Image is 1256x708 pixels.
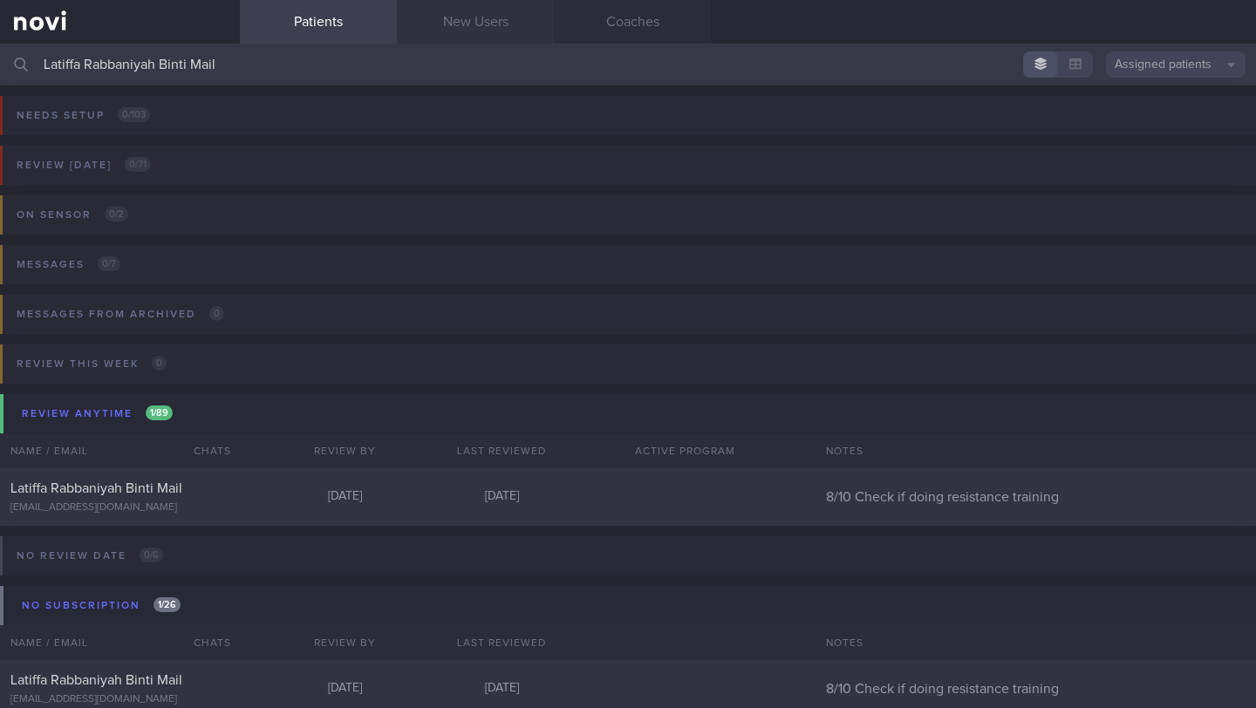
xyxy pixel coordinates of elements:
[12,303,229,326] div: Messages from Archived
[423,489,580,505] div: [DATE]
[423,681,580,697] div: [DATE]
[140,548,163,562] span: 0 / 6
[17,402,177,425] div: Review anytime
[10,673,182,687] span: Latiffa Rabbaniyah Binti Mail
[12,253,125,276] div: Messages
[146,405,173,420] span: 1 / 89
[170,625,240,660] div: Chats
[209,306,224,321] span: 0
[12,544,167,568] div: No review date
[98,256,120,271] span: 0 / 7
[10,481,182,495] span: Latiffa Rabbaniyah Binti Mail
[170,433,240,468] div: Chats
[266,625,423,660] div: Review By
[1106,51,1246,78] button: Assigned patients
[125,157,151,172] span: 0 / 71
[423,625,580,660] div: Last Reviewed
[816,433,1256,468] div: Notes
[12,203,133,227] div: On sensor
[12,104,154,127] div: Needs setup
[10,693,229,706] div: [EMAIL_ADDRESS][DOMAIN_NAME]
[118,107,150,122] span: 0 / 103
[152,356,167,371] span: 0
[423,433,580,468] div: Last Reviewed
[816,488,1256,506] div: 8/10 Check if doing resistance training
[154,597,181,612] span: 1 / 26
[266,681,423,697] div: [DATE]
[17,594,185,617] div: No subscription
[816,680,1256,698] div: 8/10 Check if doing resistance training
[266,433,423,468] div: Review By
[105,207,128,221] span: 0 / 2
[12,352,171,376] div: Review this week
[580,433,789,468] div: Active Program
[816,625,1256,660] div: Notes
[12,153,155,177] div: Review [DATE]
[10,501,229,514] div: [EMAIL_ADDRESS][DOMAIN_NAME]
[266,489,423,505] div: [DATE]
